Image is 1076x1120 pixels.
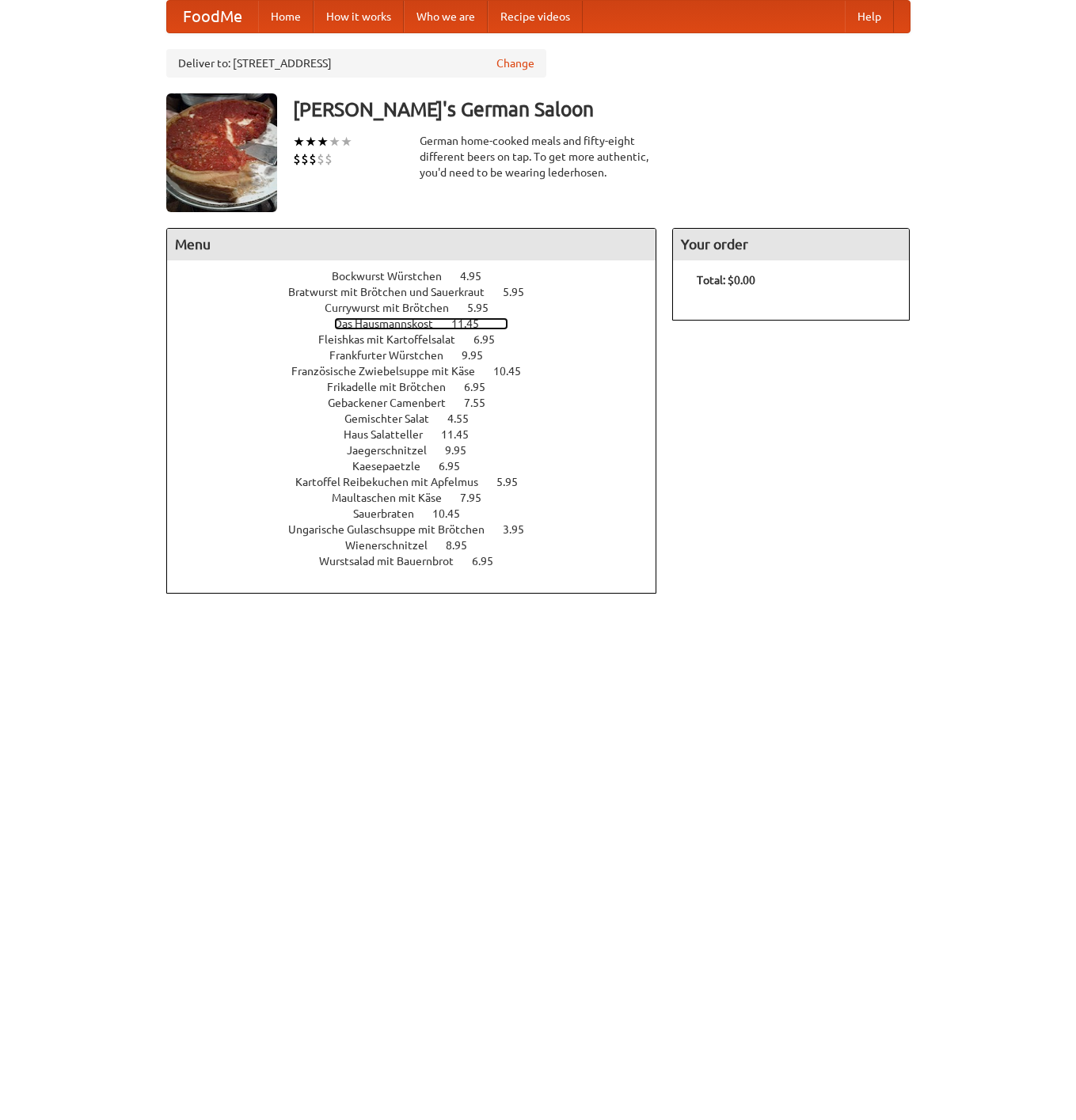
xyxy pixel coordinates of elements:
li: $ [301,150,309,168]
span: Gemischter Salat [344,412,445,425]
span: Jaegerschnitzel [347,444,443,457]
h4: Your order [673,229,909,260]
a: Jaegerschnitzel 9.95 [347,444,496,457]
span: Frankfurter Würstchen [329,349,459,362]
li: ★ [293,133,305,150]
span: Haus Salatteller [344,428,439,441]
a: Help [845,1,894,32]
img: angular.jpg [166,93,277,212]
a: Fleishkas mit Kartoffelsalat 6.95 [318,333,524,346]
span: Gebackener Camenbert [328,397,462,409]
a: Ungarische Gulaschsuppe mit Brötchen 3.95 [288,523,553,536]
span: Kartoffel Reibekuchen mit Apfelmus [295,476,494,488]
span: Wurstsalad mit Bauernbrot [319,555,470,568]
span: Bockwurst Würstchen [332,270,458,283]
span: 11.45 [441,428,485,441]
li: ★ [305,133,317,150]
span: 9.95 [462,349,499,362]
li: $ [309,150,317,168]
span: 6.95 [473,333,511,346]
a: Who we are [404,1,488,32]
span: 3.95 [503,523,540,536]
span: 5.95 [503,286,540,298]
span: 5.95 [496,476,534,488]
li: ★ [329,133,340,150]
li: ★ [317,133,329,150]
span: 7.55 [464,397,501,409]
a: Sauerbraten 10.45 [353,507,489,520]
span: Currywurst mit Brötchen [325,302,465,314]
span: 6.95 [472,555,509,568]
a: Bratwurst mit Brötchen und Sauerkraut 5.95 [288,286,553,298]
li: $ [325,150,333,168]
a: FoodMe [167,1,258,32]
a: Gebackener Camenbert 7.55 [328,397,515,409]
a: Frikadelle mit Brötchen 6.95 [327,381,515,393]
span: Französische Zwiebelsuppe mit Käse [291,365,491,378]
span: Kaesepaetzle [352,460,436,473]
h3: [PERSON_NAME]'s German Saloon [293,93,911,125]
span: Sauerbraten [353,507,430,520]
span: Ungarische Gulaschsuppe mit Brötchen [288,523,500,536]
a: Change [496,55,534,71]
span: 8.95 [446,539,483,552]
li: $ [293,150,301,168]
a: Französische Zwiebelsuppe mit Käse 10.45 [291,365,550,378]
span: Das Hausmannskost [334,317,449,330]
h4: Menu [167,229,656,260]
span: 4.95 [460,270,497,283]
a: Kaesepaetzle 6.95 [352,460,489,473]
span: Frikadelle mit Brötchen [327,381,462,393]
div: Deliver to: [STREET_ADDRESS] [166,49,546,78]
span: 4.55 [447,412,485,425]
a: Maultaschen mit Käse 7.95 [332,492,511,504]
span: Fleishkas mit Kartoffelsalat [318,333,471,346]
span: Maultaschen mit Käse [332,492,458,504]
li: $ [317,150,325,168]
a: Frankfurter Würstchen 9.95 [329,349,512,362]
span: 10.45 [432,507,476,520]
div: German home-cooked meals and fifty-eight different beers on tap. To get more authentic, you'd nee... [420,133,657,180]
a: Haus Salatteller 11.45 [344,428,498,441]
b: Total: $0.00 [697,274,755,287]
span: 5.95 [467,302,504,314]
span: Bratwurst mit Brötchen und Sauerkraut [288,286,500,298]
span: 9.95 [445,444,482,457]
span: 7.95 [460,492,497,504]
a: Wurstsalad mit Bauernbrot 6.95 [319,555,523,568]
li: ★ [340,133,352,150]
a: How it works [314,1,404,32]
span: 11.45 [451,317,495,330]
span: Wienerschnitzel [345,539,443,552]
a: Bockwurst Würstchen 4.95 [332,270,511,283]
a: Recipe videos [488,1,583,32]
a: Gemischter Salat 4.55 [344,412,498,425]
a: Kartoffel Reibekuchen mit Apfelmus 5.95 [295,476,547,488]
a: Das Hausmannskost 11.45 [334,317,508,330]
span: 6.95 [439,460,476,473]
a: Currywurst mit Brötchen 5.95 [325,302,518,314]
span: 10.45 [493,365,537,378]
a: Home [258,1,314,32]
span: 6.95 [464,381,501,393]
a: Wienerschnitzel 8.95 [345,539,496,552]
